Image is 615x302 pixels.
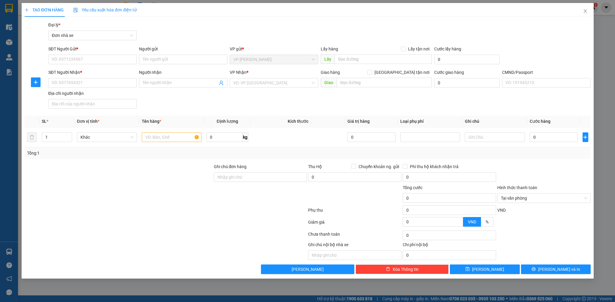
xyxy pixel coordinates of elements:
[501,194,587,203] span: Tại văn phòng
[583,135,588,140] span: plus
[320,54,334,64] span: Lấy
[8,8,38,38] img: logo.jpg
[56,22,251,30] li: Hotline: 19001155
[48,69,136,76] div: SĐT Người Nhận
[356,163,401,170] span: Chuyển khoản ng. gửi
[386,267,390,272] span: delete
[398,116,462,127] th: Loại phụ phí
[465,132,525,142] input: Ghi Chú
[307,231,402,241] div: Chưa thanh toán
[242,132,248,142] span: kg
[403,241,496,250] div: Chi phí nội bộ
[217,119,238,124] span: Định lượng
[77,119,99,124] span: Đơn vị tính
[392,266,418,273] span: Xóa Thông tin
[320,70,340,75] span: Giao hàng
[497,208,506,213] span: VND
[292,266,324,273] span: [PERSON_NAME]
[355,264,449,274] button: deleteXóa Thông tin
[48,23,60,27] span: Đại lý
[434,47,461,51] label: Cước lấy hàng
[141,119,161,124] span: Tên hàng
[73,8,78,13] img: icon
[25,8,29,12] span: plus
[261,264,354,274] button: [PERSON_NAME]
[308,250,401,260] input: Nhập ghi chú
[219,80,224,85] span: user-add
[230,46,318,52] div: VP gửi
[502,69,590,76] div: CMND/Passport
[25,8,64,12] span: TẠO ĐƠN HÀNG
[139,46,227,52] div: Người gửi
[320,47,338,51] span: Lấy hàng
[27,150,238,156] div: Tổng: 1
[307,219,402,229] div: Giảm giá
[320,78,336,87] span: Giao
[465,267,470,272] span: save
[334,54,432,64] input: Dọc đường
[73,8,137,12] span: Yêu cầu xuất hóa đơn điện tử
[307,207,402,217] div: Phụ thu
[80,133,133,142] span: Khác
[214,172,307,182] input: Ghi chú đơn hàng
[31,80,40,85] span: plus
[450,264,520,274] button: save[PERSON_NAME]
[41,119,46,124] span: SL
[214,164,247,169] label: Ghi chú đơn hàng
[403,185,423,190] span: Tổng cước
[347,132,395,142] input: 0
[531,267,535,272] span: printer
[230,70,247,75] span: VP Nhận
[27,132,37,142] button: delete
[472,266,504,273] span: [PERSON_NAME]
[8,44,105,53] b: GỬI : VP [PERSON_NAME]
[538,266,580,273] span: [PERSON_NAME] và In
[582,132,588,142] button: plus
[56,15,251,22] li: Số 10 ngõ 15 Ngọc Hồi, Q.[PERSON_NAME], [GEOGRAPHIC_DATA]
[336,78,432,87] input: Dọc đường
[462,116,527,127] th: Ghi chú
[141,132,201,142] input: VD: Bàn, Ghế
[405,46,432,52] span: Lấy tận nơi
[308,164,322,169] span: Thu Hộ
[434,55,500,64] input: Cước lấy hàng
[434,78,500,88] input: Cước giao hàng
[583,9,587,14] span: close
[48,99,136,109] input: Địa chỉ của người nhận
[52,31,133,40] span: Đơn nhà xe
[48,46,136,52] div: SĐT Người Gửi
[497,185,537,190] label: Hình thức thanh toán
[521,264,590,274] button: printer[PERSON_NAME] và In
[233,55,314,64] span: VP Ngọc Hồi
[347,119,369,124] span: Giá trị hàng
[468,219,476,224] span: VND
[529,119,550,124] span: Cước hàng
[308,241,401,250] div: Ghi chú nội bộ nhà xe
[31,77,41,87] button: plus
[139,69,227,76] div: Người nhận
[287,119,308,124] span: Kích thước
[577,3,593,20] button: Close
[486,219,489,224] span: %
[48,90,136,97] div: Địa chỉ người nhận
[372,69,432,76] span: [GEOGRAPHIC_DATA] tận nơi
[407,163,461,170] span: Phí thu hộ khách nhận trả
[434,70,464,75] label: Cước giao hàng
